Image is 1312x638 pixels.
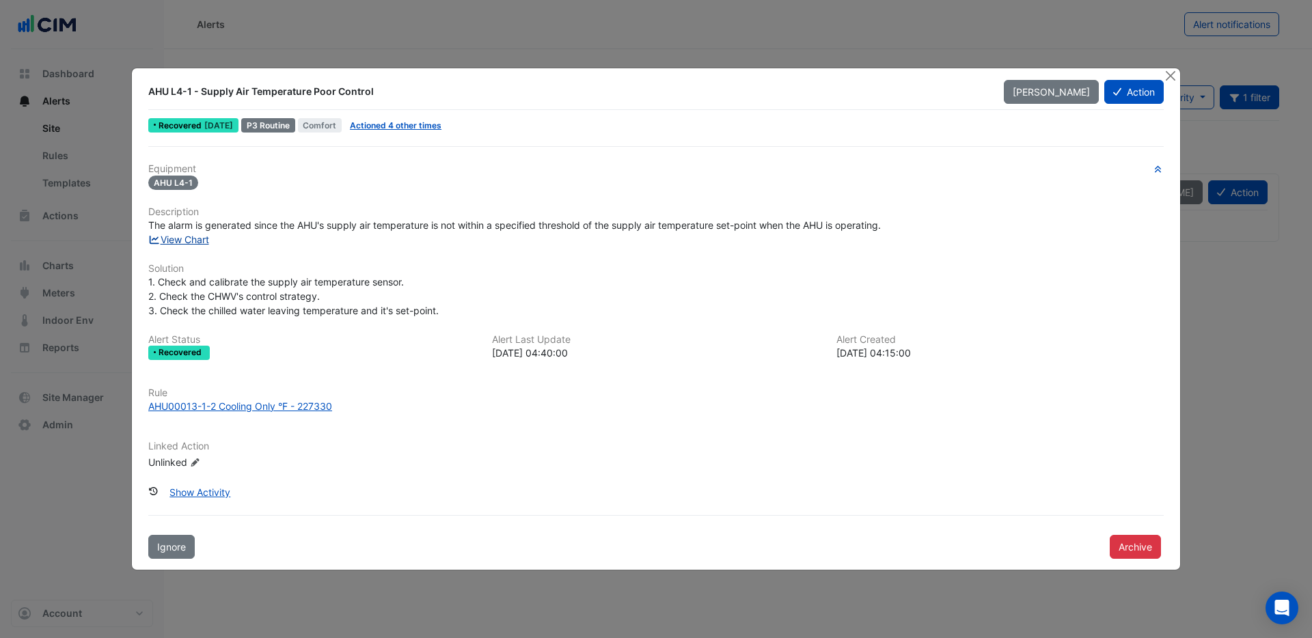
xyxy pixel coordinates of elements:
[159,348,204,357] span: Recovered
[148,263,1164,275] h6: Solution
[161,480,239,504] button: Show Activity
[148,163,1164,175] h6: Equipment
[492,334,819,346] h6: Alert Last Update
[148,399,332,413] div: AHU00013-1-2 Cooling Only °F - 227330
[204,120,233,130] span: Wed 01-Oct-2025 09:40 IST
[148,454,312,469] div: Unlinked
[241,118,295,133] div: P3 Routine
[148,176,198,190] span: AHU L4-1
[148,399,1164,413] a: AHU00013-1-2 Cooling Only °F - 227330
[492,346,819,360] div: [DATE] 04:40:00
[1104,80,1164,104] button: Action
[836,334,1164,346] h6: Alert Created
[148,535,195,559] button: Ignore
[350,120,441,130] a: Actioned 4 other times
[148,219,881,231] span: The alarm is generated since the AHU's supply air temperature is not within a specified threshold...
[836,346,1164,360] div: [DATE] 04:15:00
[148,334,476,346] h6: Alert Status
[159,122,204,130] span: Recovered
[148,234,209,245] a: View Chart
[148,441,1164,452] h6: Linked Action
[1004,80,1099,104] button: [PERSON_NAME]
[157,541,186,553] span: Ignore
[1163,68,1177,83] button: Close
[1266,592,1298,624] div: Open Intercom Messenger
[148,85,987,98] div: AHU L4-1 - Supply Air Temperature Poor Control
[148,206,1164,218] h6: Description
[298,118,342,133] span: Comfort
[148,276,439,316] span: 1. Check and calibrate the supply air temperature sensor. 2. Check the CHWV's control strategy. 3...
[190,457,200,467] fa-icon: Edit Linked Action
[1110,535,1161,559] button: Archive
[1013,86,1090,98] span: [PERSON_NAME]
[148,387,1164,399] h6: Rule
